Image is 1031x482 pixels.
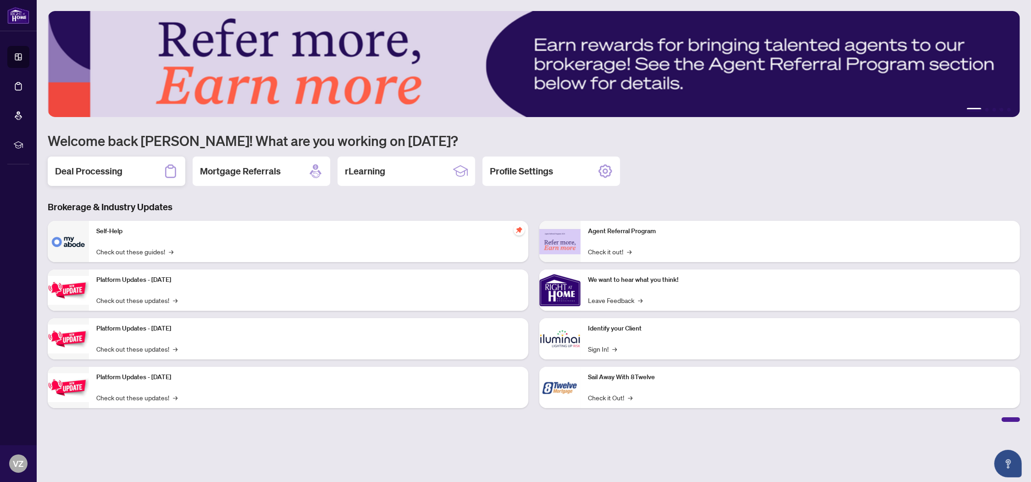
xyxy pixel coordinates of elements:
[985,108,989,112] button: 2
[96,226,521,236] p: Self-Help
[588,324,1013,334] p: Identify your Client
[48,276,89,305] img: Platform Updates - July 21, 2025
[96,344,177,354] a: Check out these updates!→
[96,372,521,382] p: Platform Updates - [DATE]
[588,344,617,354] a: Sign In!→
[169,247,173,257] span: →
[514,224,525,235] span: pushpin
[539,229,581,254] img: Agent Referral Program
[588,372,1013,382] p: Sail Away With 8Twelve
[13,457,24,470] span: VZ
[1000,108,1003,112] button: 4
[588,295,643,305] a: Leave Feedback→
[173,295,177,305] span: →
[588,247,632,257] a: Check it out!→
[96,392,177,403] a: Check out these updates!→
[994,450,1022,477] button: Open asap
[173,344,177,354] span: →
[345,165,385,178] h2: rLearning
[96,324,521,334] p: Platform Updates - [DATE]
[539,367,581,408] img: Sail Away With 8Twelve
[48,201,1020,213] h3: Brokerage & Industry Updates
[48,132,1020,149] h1: Welcome back [PERSON_NAME]! What are you working on [DATE]?
[992,108,996,112] button: 3
[588,226,1013,236] p: Agent Referral Program
[48,373,89,402] img: Platform Updates - June 23, 2025
[612,344,617,354] span: →
[627,247,632,257] span: →
[48,221,89,262] img: Self-Help
[48,11,1020,117] img: Slide 0
[588,275,1013,285] p: We want to hear what you think!
[96,247,173,257] a: Check out these guides!→
[1007,108,1011,112] button: 5
[638,295,643,305] span: →
[539,318,581,359] img: Identify your Client
[967,108,981,112] button: 1
[173,392,177,403] span: →
[48,325,89,353] img: Platform Updates - July 8, 2025
[588,392,632,403] a: Check it Out!→
[490,165,553,178] h2: Profile Settings
[628,392,632,403] span: →
[55,165,122,178] h2: Deal Processing
[96,295,177,305] a: Check out these updates!→
[96,275,521,285] p: Platform Updates - [DATE]
[539,269,581,311] img: We want to hear what you think!
[200,165,281,178] h2: Mortgage Referrals
[7,7,29,24] img: logo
